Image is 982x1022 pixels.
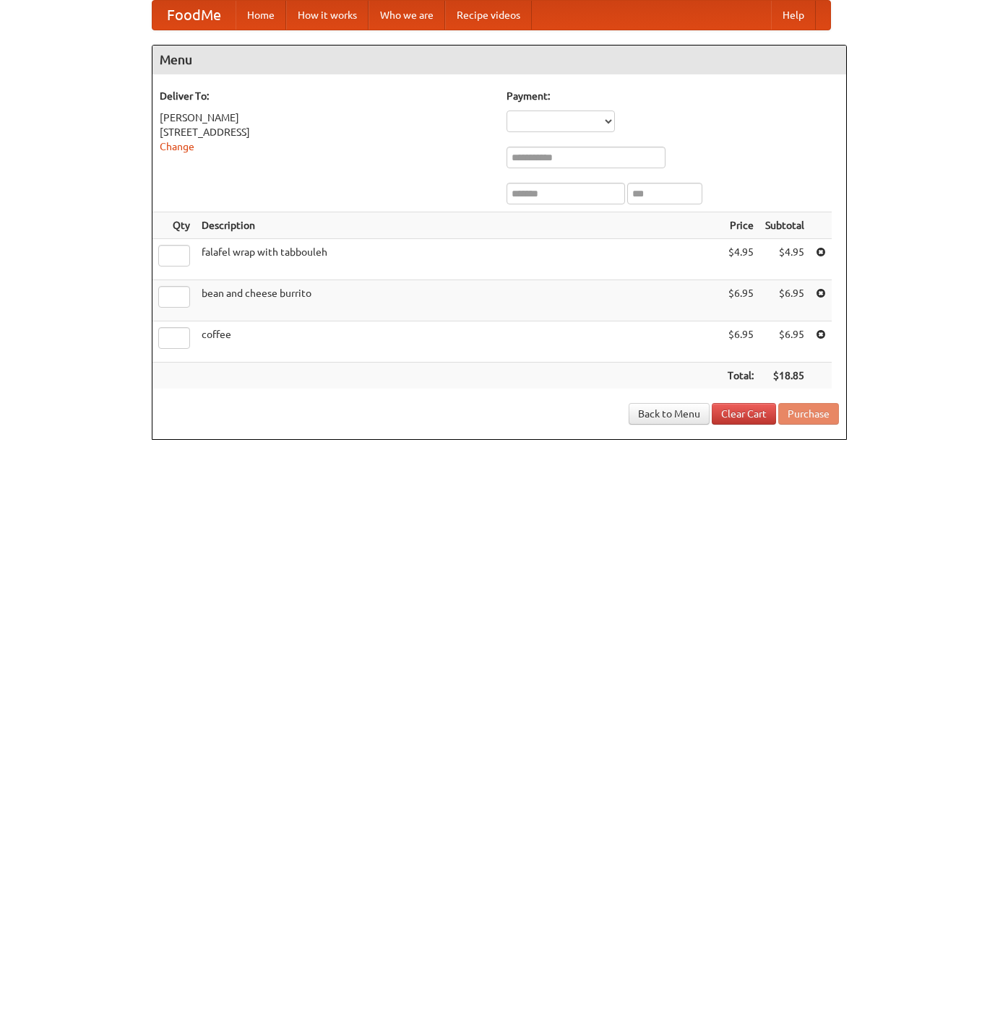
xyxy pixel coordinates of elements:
[445,1,532,30] a: Recipe videos
[196,212,722,239] th: Description
[722,239,759,280] td: $4.95
[160,125,492,139] div: [STREET_ADDRESS]
[778,403,839,425] button: Purchase
[722,212,759,239] th: Price
[236,1,286,30] a: Home
[759,321,810,363] td: $6.95
[152,46,846,74] h4: Menu
[759,280,810,321] td: $6.95
[759,212,810,239] th: Subtotal
[160,111,492,125] div: [PERSON_NAME]
[629,403,710,425] a: Back to Menu
[152,212,196,239] th: Qty
[722,280,759,321] td: $6.95
[152,1,236,30] a: FoodMe
[712,403,776,425] a: Clear Cart
[722,363,759,389] th: Total:
[196,280,722,321] td: bean and cheese burrito
[369,1,445,30] a: Who we are
[507,89,839,103] h5: Payment:
[722,321,759,363] td: $6.95
[196,239,722,280] td: falafel wrap with tabbouleh
[160,141,194,152] a: Change
[759,239,810,280] td: $4.95
[160,89,492,103] h5: Deliver To:
[759,363,810,389] th: $18.85
[286,1,369,30] a: How it works
[771,1,816,30] a: Help
[196,321,722,363] td: coffee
